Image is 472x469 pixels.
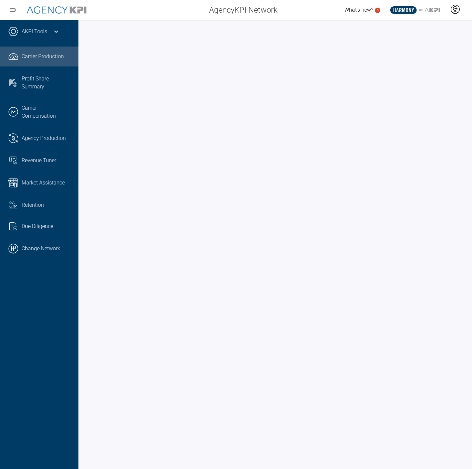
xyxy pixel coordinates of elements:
[22,28,47,36] a: AKPI Tools
[22,104,72,120] span: Carrier Compensation
[209,4,278,16] span: AgencyKPI Network
[22,201,72,209] div: Retention
[27,6,86,14] img: AgencyKPI
[344,7,373,13] span: What's new?
[22,222,53,230] span: Due Diligence
[377,8,379,12] text: 5
[22,75,72,91] span: Profit Share Summary
[375,8,380,13] a: 5
[22,157,56,165] span: Revenue Tuner
[22,53,64,60] span: Carrier Production
[22,179,65,187] span: Market Assistance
